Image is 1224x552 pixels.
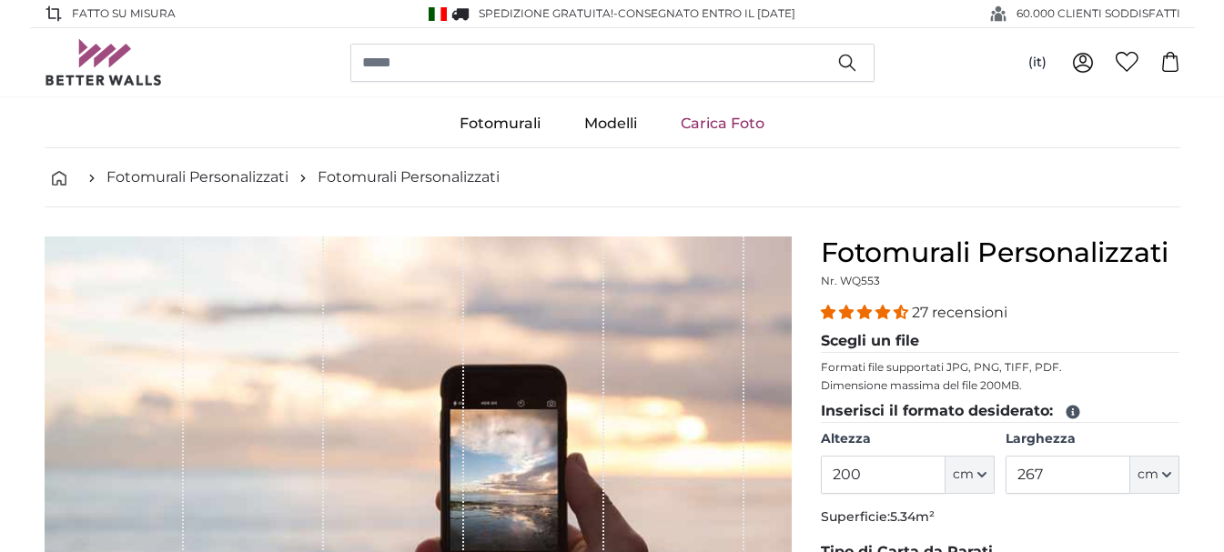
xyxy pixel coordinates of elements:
span: 4.41 stars [821,304,912,321]
span: 5.34m² [890,508,935,525]
button: cm [946,456,995,494]
span: cm [1138,466,1158,484]
h1: Fotomurali Personalizzati [821,236,1180,269]
nav: breadcrumbs [45,148,1180,207]
span: Consegnato entro il [DATE] [618,6,795,20]
span: cm [953,466,974,484]
label: Larghezza [1006,430,1179,448]
a: Fotomurali [438,100,562,147]
span: Spedizione GRATUITA! [479,6,613,20]
span: 27 recensioni [912,304,1007,321]
label: Altezza [821,430,995,448]
span: Fatto su misura [72,5,176,22]
a: Modelli [562,100,659,147]
a: Carica Foto [659,100,786,147]
span: - [613,6,795,20]
p: Formati file supportati JPG, PNG, TIFF, PDF. [821,360,1180,375]
img: Italia [429,7,447,21]
a: Fotomurali Personalizzati [318,166,500,188]
span: 60.000 CLIENTI SODDISFATTI [1017,5,1180,22]
button: cm [1130,456,1179,494]
p: Superficie: [821,508,1180,527]
img: Betterwalls [45,39,163,85]
span: Nr. WQ553 [821,274,880,287]
legend: Inserisci il formato desiderato: [821,400,1180,423]
a: Fotomurali Personalizzati [106,166,288,188]
button: (it) [1014,46,1061,79]
legend: Scegli un file [821,330,1180,353]
p: Dimensione massima del file 200MB. [821,378,1180,393]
